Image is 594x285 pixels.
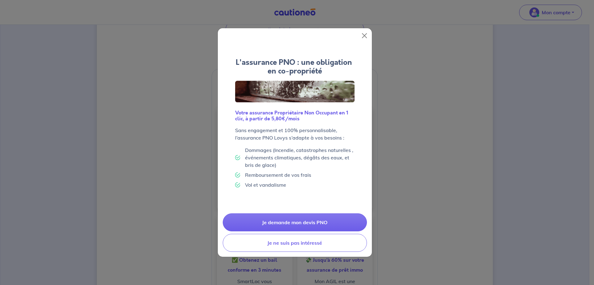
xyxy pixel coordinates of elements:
img: Logo Lovys [235,81,355,102]
p: Vol et vandalisme [245,181,286,189]
h6: Votre assurance Propriétaire Non Occupant en 1 clic, à partir de 5,80€/mois [235,110,355,122]
p: Dommages (Incendie, catastrophes naturelles , événements climatiques, dégâts des eaux, et bris de... [245,146,355,169]
p: Remboursement de vos frais [245,171,311,179]
a: Je demande mon devis PNO [223,213,367,231]
button: Close [359,31,369,41]
button: Je ne suis pas intéressé [223,234,367,252]
h4: L'assurance PNO : une obligation en co-propriété [235,58,355,76]
p: Sans engagement et 100% personnalisable, l’assurance PNO Lovys s’adapte à vos besoins : [235,127,355,141]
